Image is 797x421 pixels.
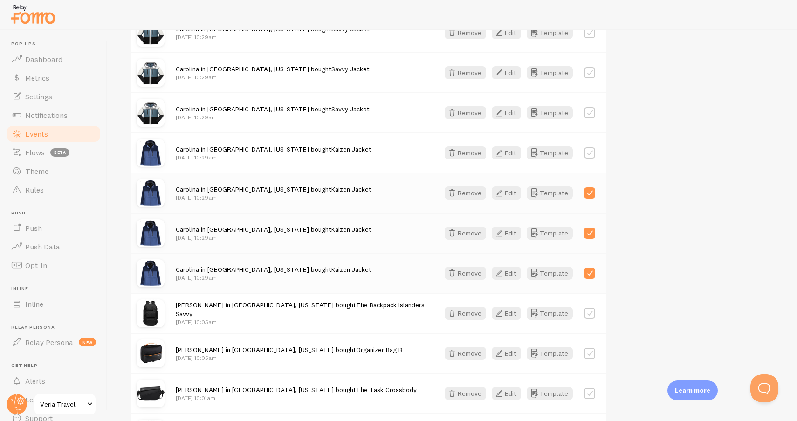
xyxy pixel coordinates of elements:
span: Relay Persona [25,338,73,347]
p: [DATE] 10:29am [176,234,371,242]
span: Carolina in [GEOGRAPHIC_DATA], [US_STATE] bought [176,265,371,274]
a: Metrics [6,69,102,87]
button: Template [527,146,573,159]
a: Edit [492,307,527,320]
span: Pop-ups [11,41,102,47]
img: 15962-Photoroom_small.jpg [137,380,165,407]
button: Edit [492,106,521,119]
button: Edit [492,66,521,79]
a: Organizer Bag B [356,345,402,354]
img: Screenshot2025-08-20at9.48.39AM_small.png [137,19,165,47]
a: The Task Crossbody [356,386,417,394]
a: Relay Persona new [6,333,102,352]
span: Carolina in [GEOGRAPHIC_DATA], [US_STATE] bought [176,145,371,153]
span: Carolina in [GEOGRAPHIC_DATA], [US_STATE] bought [176,25,370,33]
button: Remove [445,106,486,119]
a: Template [527,347,573,360]
img: O1CN01RxrR1E1OPGtnrQBLh__3177311697-0-cib-2_small.jpg [137,339,165,367]
button: Template [527,307,573,320]
a: Edit [492,66,527,79]
img: Screenshot2025-08-20at9.48.39AM_small.png [137,99,165,127]
p: [DATE] 10:01am [176,394,417,402]
span: Push [11,210,102,216]
a: Kaizen Jacket [331,145,371,153]
span: Carolina in [GEOGRAPHIC_DATA], [US_STATE] bought [176,105,370,113]
button: Remove [445,387,486,400]
button: Remove [445,307,486,320]
div: Learn more [667,380,718,400]
button: Remove [445,227,486,240]
a: Edit [492,146,527,159]
img: fomo-relay-logo-orange.svg [10,2,56,26]
a: Savvy Jacket [331,105,370,113]
button: Edit [492,387,521,400]
a: Template [527,106,573,119]
a: Edit [492,26,527,39]
a: Theme [6,162,102,180]
a: Edit [492,267,527,280]
button: Edit [492,307,521,320]
button: Template [527,66,573,79]
a: Kaizen Jacket [331,265,371,274]
button: Edit [492,146,521,159]
span: Inline [11,286,102,292]
img: 6385-Photoroom_small.jpg [137,299,165,327]
a: Events [6,124,102,143]
a: Opt-In [6,256,102,275]
a: Learn [6,390,102,409]
span: Dashboard [25,55,62,64]
span: Relay Persona [11,324,102,331]
img: Screenshot2025-08-20at10.00.05AM_small.png [137,259,165,287]
p: [DATE] 10:29am [176,153,371,161]
img: Screenshot2025-08-20at10.00.05AM_small.png [137,139,165,167]
button: Template [527,267,573,280]
a: Template [527,26,573,39]
button: Template [527,186,573,200]
a: Edit [492,186,527,200]
a: Kaizen Jacket [331,225,371,234]
a: Edit [492,387,527,400]
a: The Backpack Islanders Savvy [176,301,425,318]
p: [DATE] 10:29am [176,33,370,41]
a: Notifications [6,106,102,124]
a: Inline [6,295,102,313]
span: Settings [25,92,52,101]
a: Push [6,219,102,237]
button: Remove [445,146,486,159]
button: Edit [492,347,521,360]
a: Dashboard [6,50,102,69]
button: Edit [492,227,521,240]
button: Remove [445,347,486,360]
span: Push Data [25,242,60,251]
span: Get Help [11,363,102,369]
a: Kaizen Jacket [331,185,371,193]
button: Edit [492,186,521,200]
span: Flows [25,148,45,157]
a: Edit [492,227,527,240]
span: Carolina in [GEOGRAPHIC_DATA], [US_STATE] bought [176,185,371,193]
span: Notifications [25,110,68,120]
span: beta [50,148,69,157]
span: Push [25,223,42,233]
a: Veria Travel [34,393,96,415]
span: Carolina in [GEOGRAPHIC_DATA], [US_STATE] bought [176,65,370,73]
p: [DATE] 10:29am [176,113,370,121]
a: Edit [492,347,527,360]
button: Remove [445,66,486,79]
a: Alerts [6,372,102,390]
button: Template [527,387,573,400]
span: Veria Travel [40,399,84,410]
span: [PERSON_NAME] in [GEOGRAPHIC_DATA], [US_STATE] bought [176,386,417,394]
a: Flows beta [6,143,102,162]
p: [DATE] 10:29am [176,274,371,282]
span: Events [25,129,48,138]
span: Carolina in [GEOGRAPHIC_DATA], [US_STATE] bought [176,225,371,234]
span: [PERSON_NAME] in [GEOGRAPHIC_DATA], [US_STATE] bought [176,301,425,318]
img: Screenshot2025-08-20at10.00.05AM_small.png [137,179,165,207]
button: Template [527,227,573,240]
